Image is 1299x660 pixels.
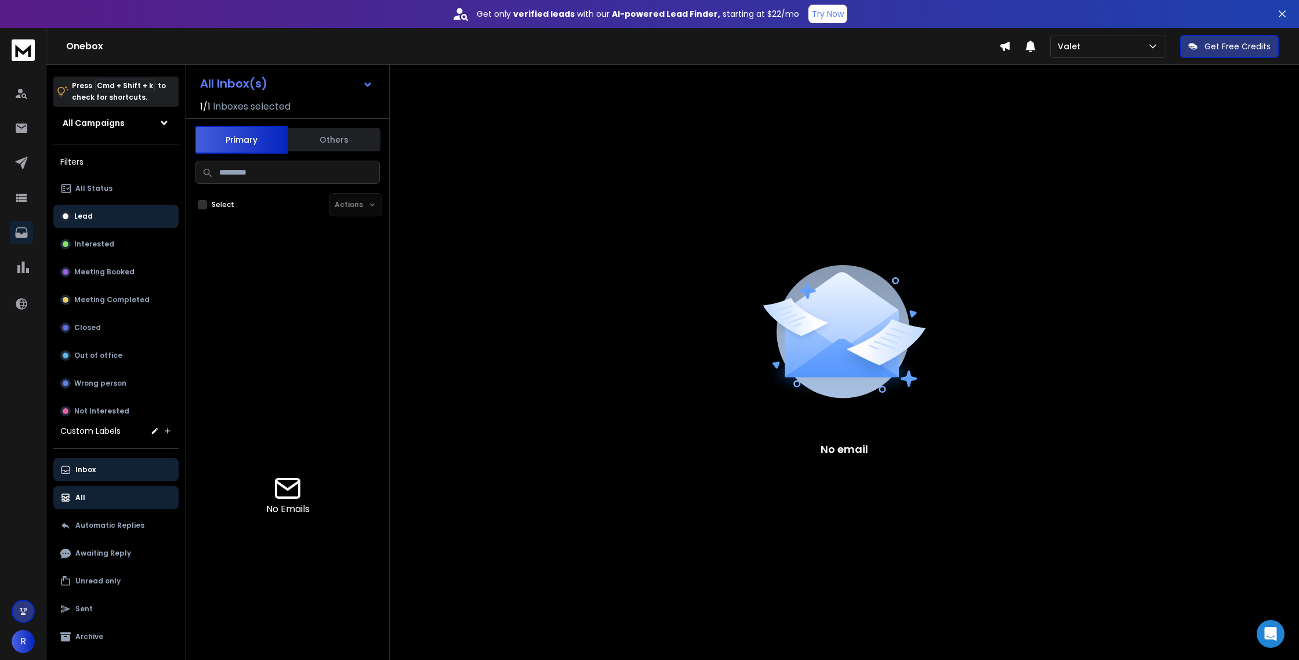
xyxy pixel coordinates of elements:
[74,351,122,360] p: Out of office
[75,576,121,586] p: Unread only
[1257,620,1285,648] div: Open Intercom Messenger
[72,80,166,103] p: Press to check for shortcuts.
[74,295,150,304] p: Meeting Completed
[74,407,129,416] p: Not Interested
[75,549,131,558] p: Awaiting Reply
[53,514,179,537] button: Automatic Replies
[266,502,310,516] p: No Emails
[812,8,844,20] p: Try Now
[191,72,382,95] button: All Inbox(s)
[612,8,720,20] strong: AI-powered Lead Finder,
[53,400,179,423] button: Not Interested
[200,100,211,114] span: 1 / 1
[74,212,93,221] p: Lead
[95,79,155,92] span: Cmd + Shift + k
[74,240,114,249] p: Interested
[53,458,179,481] button: Inbox
[12,630,35,653] button: R
[53,233,179,256] button: Interested
[74,323,101,332] p: Closed
[213,100,291,114] h3: Inboxes selected
[53,542,179,565] button: Awaiting Reply
[53,316,179,339] button: Closed
[75,493,85,502] p: All
[53,344,179,367] button: Out of office
[1204,41,1271,52] p: Get Free Credits
[288,127,380,153] button: Others
[821,441,868,458] p: No email
[513,8,575,20] strong: verified leads
[74,379,126,388] p: Wrong person
[12,39,35,61] img: logo
[212,200,234,209] label: Select
[53,570,179,593] button: Unread only
[66,39,999,53] h1: Onebox
[200,78,267,89] h1: All Inbox(s)
[53,288,179,311] button: Meeting Completed
[53,625,179,648] button: Archive
[53,372,179,395] button: Wrong person
[75,184,113,193] p: All Status
[477,8,799,20] p: Get only with our starting at $22/mo
[53,154,179,170] h3: Filters
[808,5,847,23] button: Try Now
[53,205,179,228] button: Lead
[53,177,179,200] button: All Status
[75,632,103,641] p: Archive
[60,425,121,437] h3: Custom Labels
[53,260,179,284] button: Meeting Booked
[53,486,179,509] button: All
[63,117,125,129] h1: All Campaigns
[195,126,288,154] button: Primary
[53,597,179,621] button: Sent
[75,604,93,614] p: Sent
[74,267,135,277] p: Meeting Booked
[75,465,96,474] p: Inbox
[75,521,144,530] p: Automatic Replies
[53,111,179,135] button: All Campaigns
[1180,35,1279,58] button: Get Free Credits
[1058,41,1085,52] p: Valet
